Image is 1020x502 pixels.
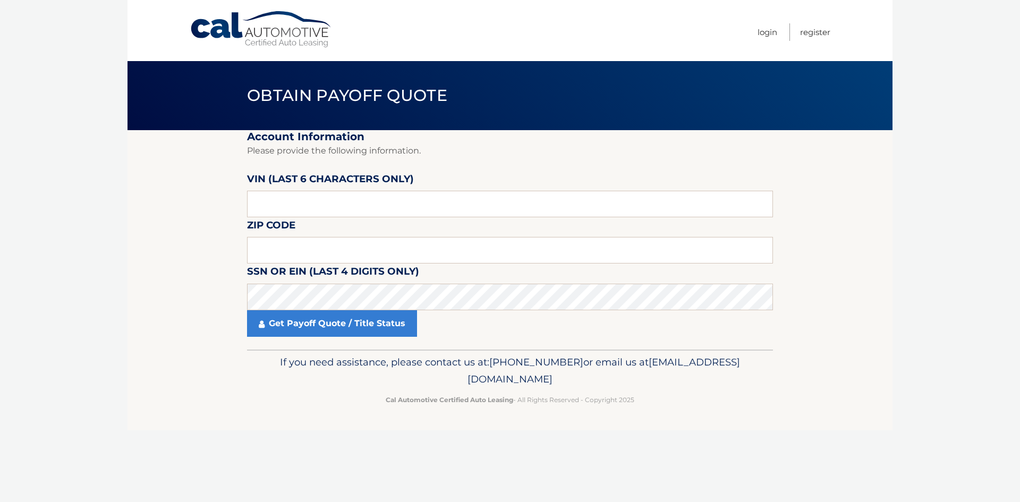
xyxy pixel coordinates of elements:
span: [PHONE_NUMBER] [489,356,583,368]
a: Login [758,23,777,41]
strong: Cal Automotive Certified Auto Leasing [386,396,513,404]
p: If you need assistance, please contact us at: or email us at [254,354,766,388]
a: Get Payoff Quote / Title Status [247,310,417,337]
p: - All Rights Reserved - Copyright 2025 [254,394,766,405]
label: Zip Code [247,217,295,237]
a: Register [800,23,830,41]
p: Please provide the following information. [247,143,773,158]
a: Cal Automotive [190,11,333,48]
h2: Account Information [247,130,773,143]
span: Obtain Payoff Quote [247,86,447,105]
label: SSN or EIN (last 4 digits only) [247,263,419,283]
label: VIN (last 6 characters only) [247,171,414,191]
